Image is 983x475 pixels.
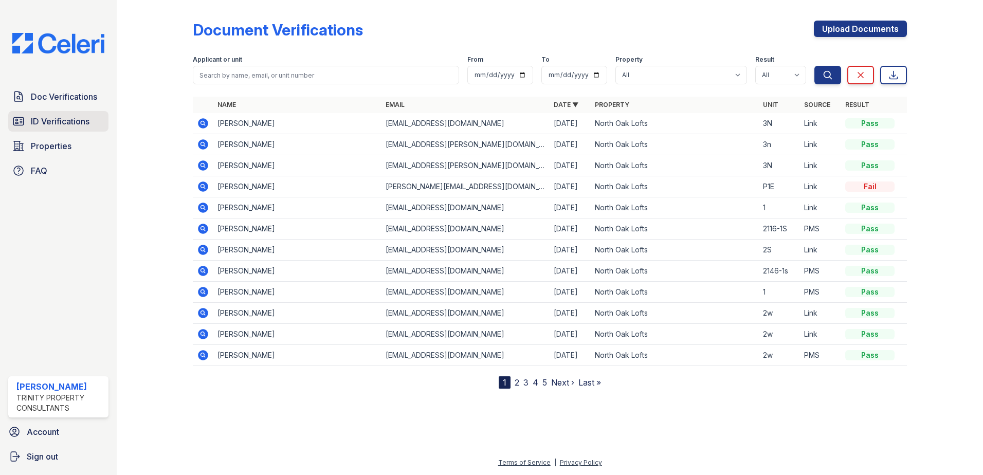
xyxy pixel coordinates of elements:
td: [PERSON_NAME] [213,155,381,176]
td: [EMAIL_ADDRESS][DOMAIN_NAME] [381,261,550,282]
div: Fail [845,181,895,192]
a: Next › [551,377,574,388]
td: North Oak Lofts [591,155,759,176]
div: 1 [499,376,511,389]
td: [EMAIL_ADDRESS][DOMAIN_NAME] [381,113,550,134]
a: 4 [533,377,538,388]
td: Link [800,113,841,134]
td: [PERSON_NAME] [213,282,381,303]
span: FAQ [31,165,47,177]
label: Applicant or unit [193,56,242,64]
td: North Oak Lofts [591,197,759,218]
td: North Oak Lofts [591,134,759,155]
td: North Oak Lofts [591,261,759,282]
td: [EMAIL_ADDRESS][DOMAIN_NAME] [381,324,550,345]
div: Trinity Property Consultants [16,393,104,413]
td: 2116-1S [759,218,800,240]
td: [DATE] [550,134,591,155]
a: Account [4,422,113,442]
td: [DATE] [550,176,591,197]
span: Doc Verifications [31,90,97,103]
a: Email [386,101,405,108]
div: Pass [845,118,895,129]
td: [PERSON_NAME] [213,134,381,155]
td: [DATE] [550,324,591,345]
div: Document Verifications [193,21,363,39]
label: Property [615,56,643,64]
img: CE_Logo_Blue-a8612792a0a2168367f1c8372b55b34899dd931a85d93a1a3d3e32e68fde9ad4.png [4,33,113,53]
td: [DATE] [550,197,591,218]
td: North Oak Lofts [591,176,759,197]
td: 3N [759,113,800,134]
td: North Oak Lofts [591,303,759,324]
label: Result [755,56,774,64]
td: [PERSON_NAME] [213,176,381,197]
a: Upload Documents [814,21,907,37]
td: 2146-1s [759,261,800,282]
div: Pass [845,266,895,276]
td: [DATE] [550,282,591,303]
td: [EMAIL_ADDRESS][DOMAIN_NAME] [381,197,550,218]
div: [PERSON_NAME] [16,380,104,393]
label: From [467,56,483,64]
td: North Oak Lofts [591,113,759,134]
div: | [554,459,556,466]
td: [EMAIL_ADDRESS][DOMAIN_NAME] [381,345,550,366]
span: ID Verifications [31,115,89,127]
td: North Oak Lofts [591,240,759,261]
a: Name [217,101,236,108]
td: 1 [759,197,800,218]
td: [DATE] [550,261,591,282]
a: Last » [578,377,601,388]
td: P1E [759,176,800,197]
a: FAQ [8,160,108,181]
td: 2w [759,345,800,366]
td: 2S [759,240,800,261]
td: [PERSON_NAME] [213,113,381,134]
td: 3n [759,134,800,155]
td: [EMAIL_ADDRESS][DOMAIN_NAME] [381,218,550,240]
td: [DATE] [550,113,591,134]
td: 1 [759,282,800,303]
a: 2 [515,377,519,388]
div: Pass [845,329,895,339]
td: [DATE] [550,345,591,366]
td: North Oak Lofts [591,324,759,345]
td: [DATE] [550,240,591,261]
td: 2w [759,303,800,324]
a: Terms of Service [498,459,551,466]
div: Pass [845,224,895,234]
div: Pass [845,245,895,255]
a: 3 [523,377,529,388]
td: [PERSON_NAME][EMAIL_ADDRESS][DOMAIN_NAME] [381,176,550,197]
td: [PERSON_NAME] [213,261,381,282]
div: Pass [845,350,895,360]
td: Link [800,197,841,218]
a: Sign out [4,446,113,467]
a: Properties [8,136,108,156]
div: Pass [845,160,895,171]
td: Link [800,303,841,324]
a: Doc Verifications [8,86,108,107]
td: [PERSON_NAME] [213,240,381,261]
a: ID Verifications [8,111,108,132]
td: 2w [759,324,800,345]
td: [EMAIL_ADDRESS][PERSON_NAME][DOMAIN_NAME] [381,134,550,155]
td: Link [800,324,841,345]
label: To [541,56,550,64]
td: [DATE] [550,303,591,324]
td: PMS [800,218,841,240]
div: Pass [845,203,895,213]
td: Link [800,176,841,197]
td: [PERSON_NAME] [213,345,381,366]
a: Privacy Policy [560,459,602,466]
span: Properties [31,140,71,152]
a: Date ▼ [554,101,578,108]
a: 5 [542,377,547,388]
span: Account [27,426,59,438]
a: Property [595,101,629,108]
td: PMS [800,282,841,303]
td: [DATE] [550,155,591,176]
td: [EMAIL_ADDRESS][DOMAIN_NAME] [381,303,550,324]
